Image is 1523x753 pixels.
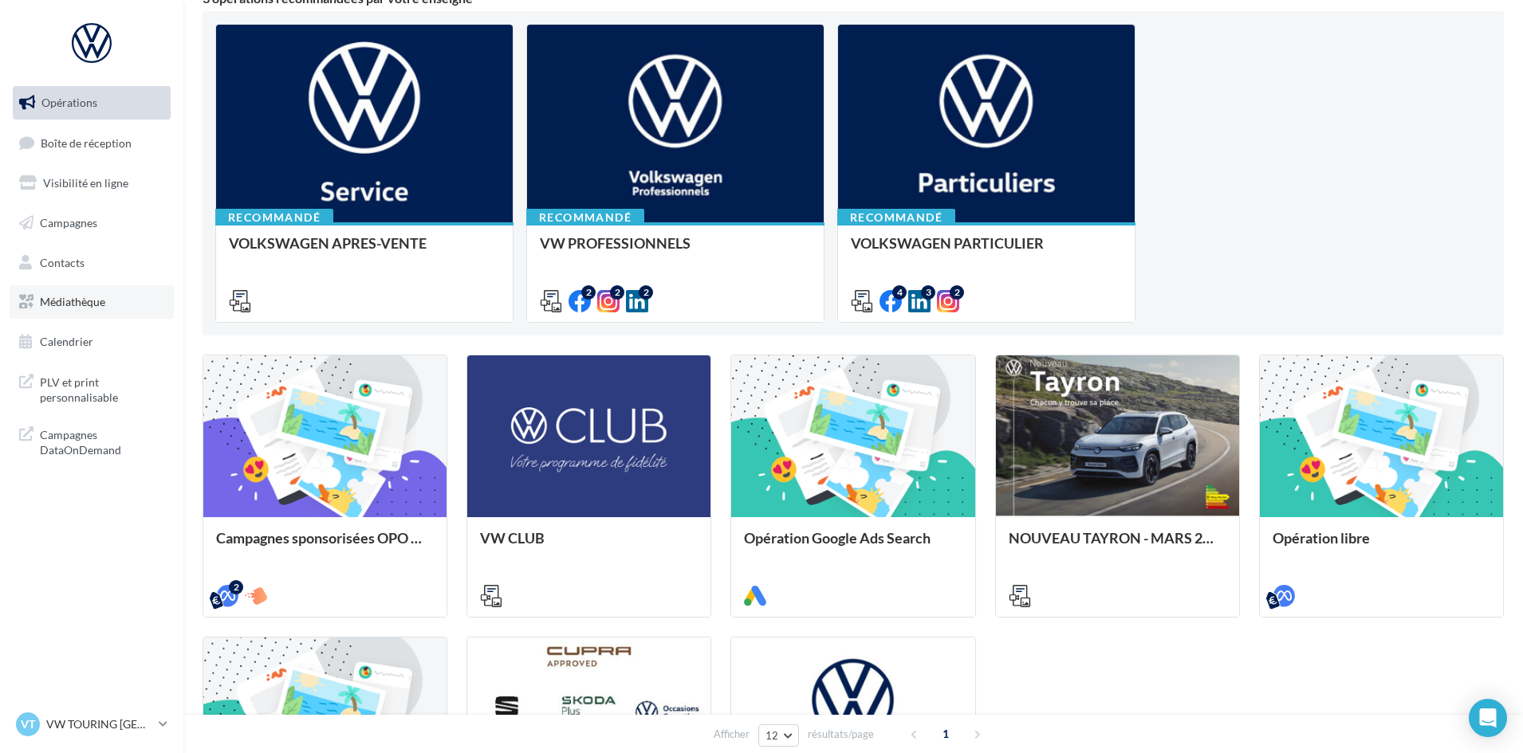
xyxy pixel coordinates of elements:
[43,176,128,190] span: Visibilité en ligne
[10,285,174,319] a: Médiathèque
[215,209,333,226] div: Recommandé
[851,235,1122,267] div: VOLKSWAGEN PARTICULIER
[229,580,243,594] div: 2
[46,716,152,732] p: VW TOURING [GEOGRAPHIC_DATA]
[41,96,97,109] span: Opérations
[921,285,935,300] div: 3
[837,209,955,226] div: Recommandé
[540,235,811,267] div: VW PROFESSIONNELS
[10,246,174,280] a: Contacts
[610,285,624,300] div: 2
[21,716,35,732] span: VT
[1273,530,1490,562] div: Opération libre
[758,724,799,747] button: 12
[10,418,174,465] a: Campagnes DataOnDemand
[765,729,779,742] span: 12
[714,727,750,742] span: Afficher
[10,206,174,240] a: Campagnes
[639,285,653,300] div: 2
[229,235,500,267] div: VOLKSWAGEN APRES-VENTE
[10,86,174,120] a: Opérations
[892,285,907,300] div: 4
[41,135,132,149] span: Boîte de réception
[40,371,164,406] span: PLV et print personnalisable
[10,167,174,200] a: Visibilité en ligne
[13,709,171,739] a: VT VW TOURING [GEOGRAPHIC_DATA]
[40,255,85,269] span: Contacts
[10,365,174,412] a: PLV et print personnalisable
[40,295,105,308] span: Médiathèque
[950,285,964,300] div: 2
[10,325,174,359] a: Calendrier
[808,727,874,742] span: résultats/page
[581,285,596,300] div: 2
[216,530,434,562] div: Campagnes sponsorisées OPO Septembre
[1009,530,1226,562] div: NOUVEAU TAYRON - MARS 2025
[40,424,164,458] span: Campagnes DataOnDemand
[40,216,97,229] span: Campagnes
[526,209,644,226] div: Recommandé
[40,335,93,348] span: Calendrier
[744,530,962,562] div: Opération Google Ads Search
[1469,699,1507,737] div: Open Intercom Messenger
[480,530,698,562] div: VW CLUB
[933,721,958,747] span: 1
[10,126,174,160] a: Boîte de réception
